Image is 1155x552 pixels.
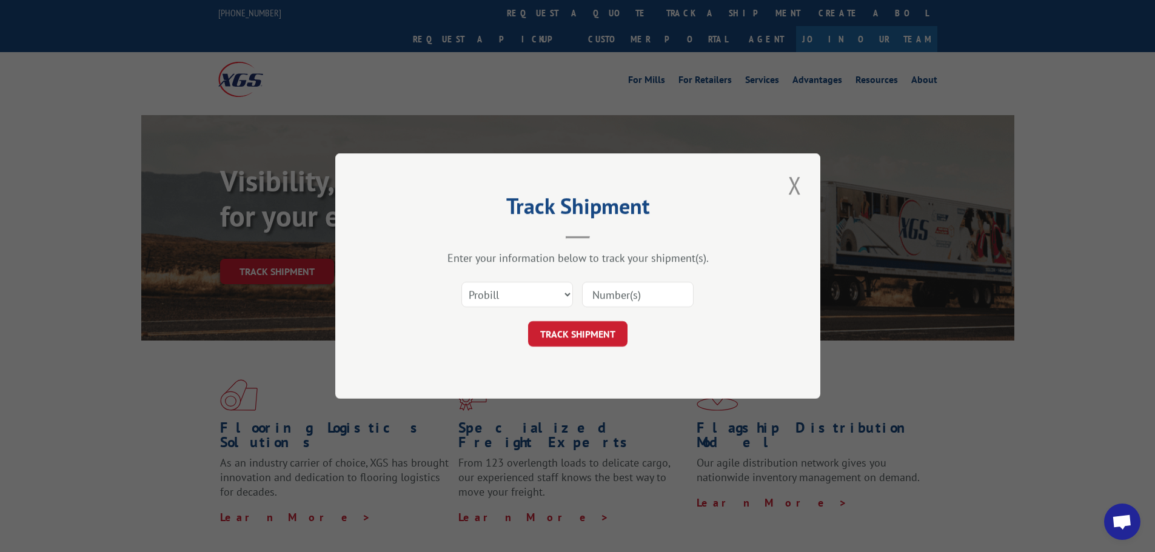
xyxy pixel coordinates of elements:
button: Close modal [785,168,805,202]
h2: Track Shipment [396,198,760,221]
div: Enter your information below to track your shipment(s). [396,251,760,265]
button: TRACK SHIPMENT [528,321,628,347]
a: Open chat [1104,504,1140,540]
input: Number(s) [582,282,694,307]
